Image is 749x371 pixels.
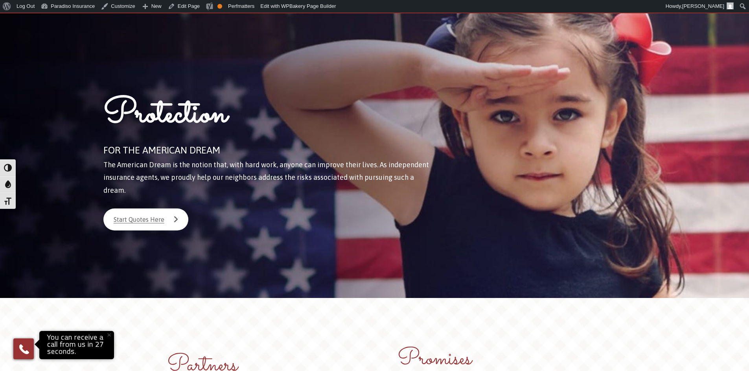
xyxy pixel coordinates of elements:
a: Start Quotes Here [103,208,188,230]
span: [PERSON_NAME] [682,3,724,9]
h1: Protection [103,92,432,142]
button: Close [100,326,118,344]
span: FOR THE AMERICAN DREAM [103,145,220,155]
p: You can receive a call from us in 27 seconds. [41,333,112,357]
img: Phone icon [18,343,30,355]
span: The American Dream is the notion that, with hard work, anyone can improve their lives. As indepen... [103,161,429,194]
